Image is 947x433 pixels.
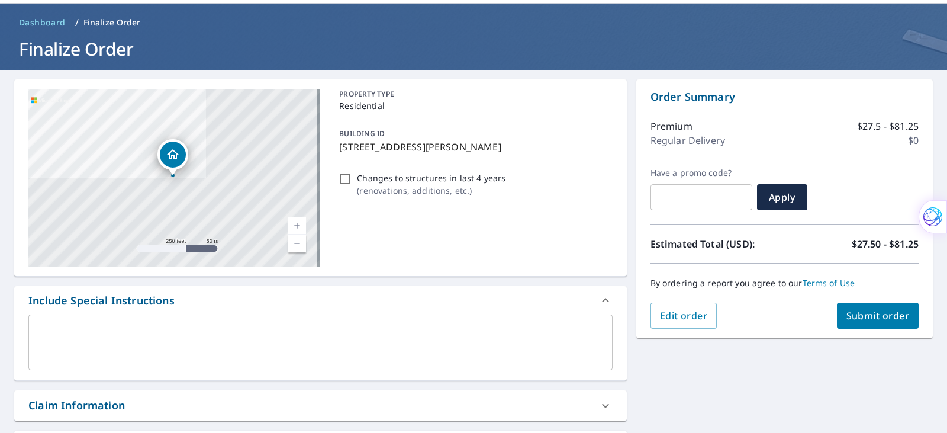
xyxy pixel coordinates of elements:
[339,100,607,112] p: Residential
[650,278,919,288] p: By ordering a report you agree to our
[14,390,627,421] div: Claim Information
[660,309,708,322] span: Edit order
[28,293,175,309] div: Include Special Instructions
[357,172,505,184] p: Changes to structures in last 4 years
[766,191,798,204] span: Apply
[339,129,385,139] p: BUILDING ID
[757,184,807,210] button: Apply
[157,139,188,176] div: Dropped pin, building 1, Residential property, 1319 N High Dr Mcpherson, KS 67460
[908,133,919,147] p: $0
[650,303,717,329] button: Edit order
[650,89,919,105] p: Order Summary
[339,89,607,100] p: PROPERTY TYPE
[14,286,627,315] div: Include Special Instructions
[803,277,855,288] a: Terms of Use
[852,237,919,251] p: $27.50 - $81.25
[83,17,141,28] p: Finalize Order
[650,168,752,178] label: Have a promo code?
[650,237,785,251] p: Estimated Total (USD):
[19,17,66,28] span: Dashboard
[28,397,125,413] div: Claim Information
[288,217,306,235] a: Current Level 17, Zoom In
[14,37,933,61] h1: Finalize Order
[75,15,79,30] li: /
[857,119,919,133] p: $27.5 - $81.25
[339,140,607,154] p: [STREET_ADDRESS][PERSON_NAME]
[846,309,910,322] span: Submit order
[650,133,725,147] p: Regular Delivery
[14,13,70,32] a: Dashboard
[650,119,692,133] p: Premium
[837,303,919,329] button: Submit order
[288,235,306,252] a: Current Level 17, Zoom Out
[14,13,933,32] nav: breadcrumb
[357,184,505,197] p: ( renovations, additions, etc. )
